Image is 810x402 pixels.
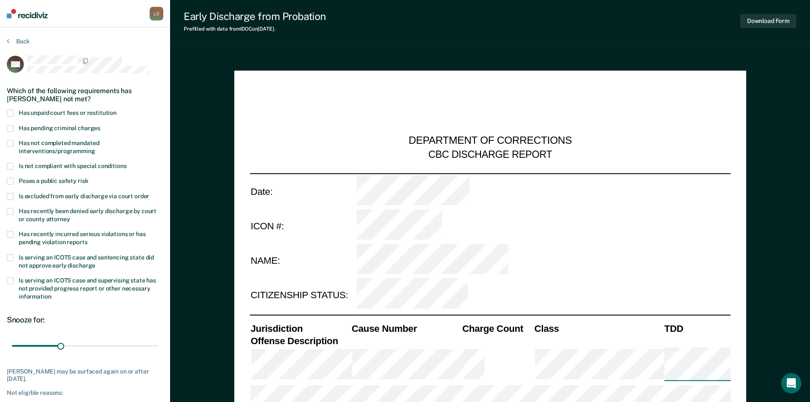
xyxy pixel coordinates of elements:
[184,10,326,23] div: Early Discharge from Probation
[663,322,730,334] th: TDD
[7,315,163,325] div: Snooze for:
[19,193,149,200] span: Is excluded from early discharge via court order
[19,140,99,154] span: Has not completed mandated interventions/programming
[150,7,163,20] button: LC
[7,389,163,396] div: Not eligible reasons:
[19,208,156,222] span: Has recently been denied early discharge by court or county attorney
[740,14,796,28] button: Download Form
[19,277,156,300] span: Is serving an ICOTS case and supervising state has not provided progress report or other necessar...
[461,322,534,334] th: Charge Count
[7,368,163,382] div: [PERSON_NAME] may be surfaced again on or after [DATE].
[250,243,355,278] td: NAME:
[350,322,461,334] th: Cause Number
[250,278,355,313] td: CITIZENSHIP STATUS:
[19,163,126,169] span: Is not compliant with special conditions
[250,173,355,208] td: Date:
[19,231,145,245] span: Has recently incurred serious violations or has pending violation reports
[19,177,88,184] span: Poses a public safety risk
[781,373,801,393] iframe: Intercom live chat
[7,9,48,18] img: Recidiviz
[19,109,117,116] span: Has unpaid court fees or restitution
[150,7,163,20] div: L C
[7,80,163,110] div: Which of the following requirements has [PERSON_NAME] not met?
[428,148,552,161] div: CBC DISCHARGE REPORT
[250,208,355,243] td: ICON #:
[533,322,663,334] th: Class
[250,322,351,334] th: Jurisdiction
[409,134,572,148] div: DEPARTMENT OF CORRECTIONS
[250,334,351,347] th: Offense Description
[7,37,30,45] button: Back
[19,125,100,131] span: Has pending criminal charges
[184,26,326,32] div: Prefilled with data from IDOC on [DATE] .
[19,254,154,269] span: Is serving an ICOTS case and sentencing state did not approve early discharge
